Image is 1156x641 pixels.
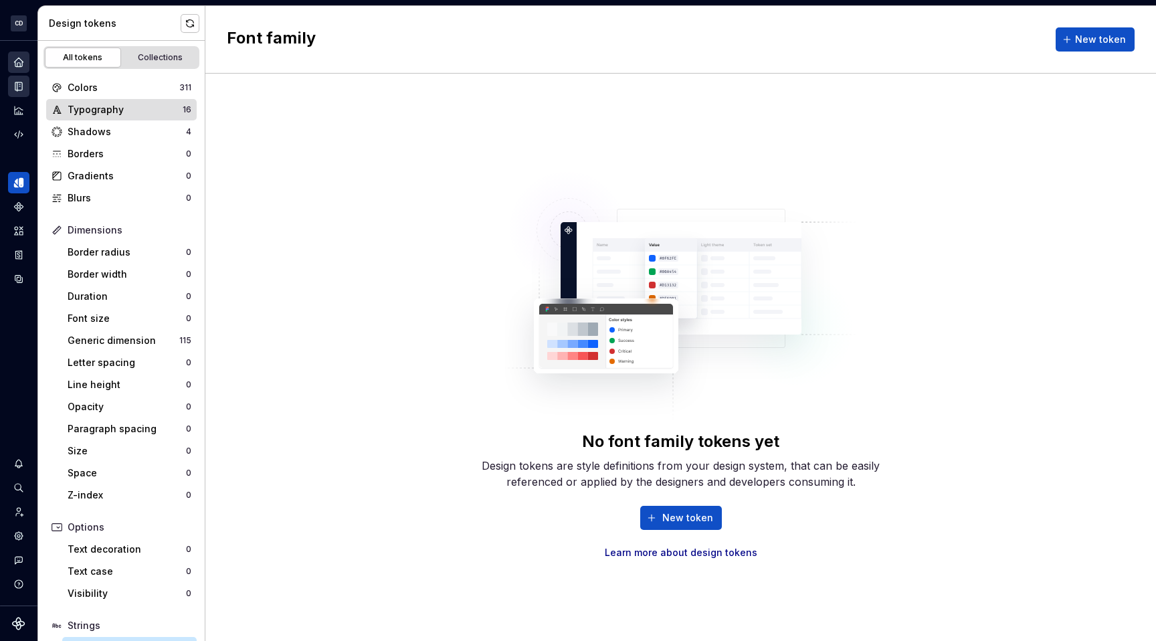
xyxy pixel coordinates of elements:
[68,444,186,458] div: Size
[8,268,29,290] a: Data sources
[68,147,186,161] div: Borders
[68,422,186,436] div: Paragraph spacing
[186,126,191,137] div: 4
[46,77,197,98] a: Colors311
[62,418,197,440] a: Paragraph spacing0
[68,246,186,259] div: Border radius
[186,171,191,181] div: 0
[8,172,29,193] a: Design tokens
[68,312,186,325] div: Font size
[186,269,191,280] div: 0
[68,488,186,502] div: Z-index
[62,330,197,351] a: Generic dimension115
[186,247,191,258] div: 0
[8,525,29,547] a: Settings
[68,378,186,391] div: Line height
[186,544,191,555] div: 0
[11,15,27,31] div: CD
[46,143,197,165] a: Borders0
[46,99,197,120] a: Typography16
[186,424,191,434] div: 0
[1075,33,1126,46] span: New token
[68,587,186,600] div: Visibility
[68,268,186,281] div: Border width
[186,149,191,159] div: 0
[127,52,194,63] div: Collections
[8,453,29,474] button: Notifications
[62,242,197,263] a: Border radius0
[8,220,29,242] a: Assets
[186,313,191,324] div: 0
[8,52,29,73] a: Home
[12,617,25,630] svg: Supernova Logo
[68,125,186,139] div: Shadows
[8,196,29,217] a: Components
[62,374,197,395] a: Line height0
[8,100,29,121] a: Analytics
[186,490,191,500] div: 0
[605,546,757,559] a: Learn more about design tokens
[46,165,197,187] a: Gradients0
[68,400,186,414] div: Opacity
[68,223,191,237] div: Dimensions
[62,539,197,560] a: Text decoration0
[227,27,316,52] h2: Font family
[68,169,186,183] div: Gradients
[68,290,186,303] div: Duration
[68,103,183,116] div: Typography
[186,401,191,412] div: 0
[46,187,197,209] a: Blurs0
[62,583,197,604] a: Visibility0
[46,121,197,143] a: Shadows4
[179,82,191,93] div: 311
[68,619,191,632] div: Strings
[8,501,29,523] a: Invite team
[186,357,191,368] div: 0
[640,506,722,530] button: New token
[186,446,191,456] div: 0
[8,477,29,498] button: Search ⌘K
[68,191,186,205] div: Blurs
[8,124,29,145] a: Code automation
[1056,27,1135,52] button: New token
[186,566,191,577] div: 0
[3,9,35,37] button: CD
[8,76,29,97] a: Documentation
[183,104,191,115] div: 16
[68,334,179,347] div: Generic dimension
[662,511,713,525] span: New token
[62,264,197,285] a: Border width0
[179,335,191,346] div: 115
[62,561,197,582] a: Text case0
[62,308,197,329] a: Font size0
[68,565,186,578] div: Text case
[62,352,197,373] a: Letter spacing0
[186,193,191,203] div: 0
[62,286,197,307] a: Duration0
[8,549,29,571] button: Contact support
[186,291,191,302] div: 0
[62,462,197,484] a: Space0
[186,468,191,478] div: 0
[68,543,186,556] div: Text decoration
[62,396,197,418] a: Opacity0
[8,244,29,266] a: Storybook stories
[186,588,191,599] div: 0
[68,521,191,534] div: Options
[68,81,179,94] div: Colors
[467,458,895,490] div: Design tokens are style definitions from your design system, that can be easily referenced or app...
